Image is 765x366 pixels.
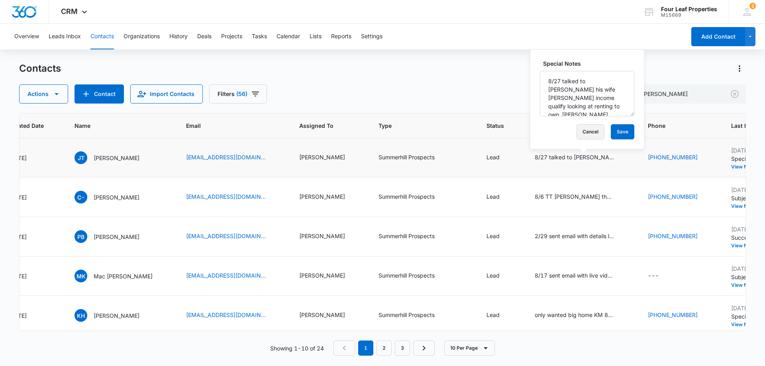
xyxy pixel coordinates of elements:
[8,154,55,162] div: [DATE]
[331,24,351,49] button: Reports
[535,153,629,162] div: Special Notes - 8/27 talked to james his wife erica income qualify looking at renting to own. Jen...
[535,192,614,201] div: 8/6 TT [PERSON_NAME] their mom - 3 young kids all have jobs looking to rent. Going to apply for 1...
[94,233,139,241] p: [PERSON_NAME]
[486,121,504,130] span: Status
[186,153,266,161] a: [EMAIL_ADDRESS][DOMAIN_NAME]
[310,24,322,49] button: Lists
[611,124,634,139] button: Save
[648,271,673,281] div: Phone - - Select to Edit Field
[379,153,435,161] div: Summerhill Prospects
[94,272,153,280] p: Mac [PERSON_NAME]
[648,153,712,162] div: Phone - (810) 858-7178 - Select to Edit Field
[186,232,266,240] a: [EMAIL_ADDRESS][DOMAIN_NAME]
[486,232,500,240] div: Lead
[749,3,756,9] div: notifications count
[648,311,698,319] a: [PHONE_NUMBER]
[8,272,55,280] div: [DATE]
[186,311,266,319] a: [EMAIL_ADDRESS][DOMAIN_NAME]
[377,341,392,356] a: Page 2
[648,271,659,281] div: ---
[486,271,514,281] div: Status - Lead - Select to Edit Field
[270,344,324,352] p: Showing 1-10 of 24
[661,12,717,18] div: account id
[186,153,280,162] div: Email - talbotfamily2023@gmail.com - Select to Edit Field
[648,121,700,130] span: Phone
[186,271,266,280] a: [EMAIL_ADDRESS][DOMAIN_NAME]
[186,232,280,241] div: Email - PJBNH@MAC.COM - Select to Edit Field
[75,309,154,322] div: Name - Katie Helcher - Select to Edit Field
[75,270,167,282] div: Name - Mac Kenzie Lynn Springman - Select to Edit Field
[75,309,87,322] span: KH
[61,7,78,16] span: CRM
[75,191,154,204] div: Name - Carolyn - Macy Zander - Select to Edit Field
[379,232,435,240] div: Summerhill Prospects
[299,232,345,240] div: [PERSON_NAME]
[543,59,637,68] label: Special Notes
[299,271,345,280] div: [PERSON_NAME]
[130,84,203,104] button: Import Contacts
[197,24,212,49] button: Deals
[648,232,698,240] a: [PHONE_NUMBER]
[299,153,345,161] div: [PERSON_NAME]
[75,270,87,282] span: MK
[358,341,373,356] em: 1
[648,192,712,202] div: Phone - (989) 339-6754 - Select to Edit Field
[379,271,435,280] div: Summerhill Prospects
[648,153,698,161] a: [PHONE_NUMBER]
[90,24,114,49] button: Contacts
[299,121,348,130] span: Assigned To
[186,192,280,202] div: Email - mysillycat2009@gmail.com - Select to Edit Field
[731,243,761,248] button: View More
[486,271,500,280] div: Lead
[236,91,247,97] span: (56)
[486,153,514,162] div: Status - Lead - Select to Edit Field
[75,230,87,243] span: PB
[749,3,756,9] span: 2
[252,24,267,49] button: Tasks
[486,311,500,319] div: Lead
[299,192,359,202] div: Assigned To - Kelly Mursch - Select to Edit Field
[186,311,280,320] div: Email - katiehelcher91@gmail.com - Select to Edit Field
[444,341,495,356] button: 10 Per Page
[379,232,449,241] div: Type - Summerhill Prospects - Select to Edit Field
[186,192,266,201] a: [EMAIL_ADDRESS][DOMAIN_NAME]
[622,84,746,104] input: Search Contacts
[8,193,55,202] div: [DATE]
[535,232,629,241] div: Special Notes - 2/29 sent email with details looking for rental for summer KM - Select to Edit Field
[413,341,435,356] a: Next Page
[486,232,514,241] div: Status - Lead - Select to Edit Field
[535,271,629,281] div: Special Notes - 8/17 sent email with live videos and special going on now with link to website KM...
[486,311,514,320] div: Status - Lead - Select to Edit Field
[379,121,456,130] span: Type
[299,153,359,162] div: Assigned To - Kelly Mursch - Select to Edit Field
[535,153,614,161] div: 8/27 talked to [PERSON_NAME] his wife [PERSON_NAME] income qualify looking at renting to own. [PE...
[299,311,345,319] div: [PERSON_NAME]
[731,283,761,288] button: View More
[535,232,614,240] div: 2/29 sent email with details looking for rental for summer KM
[728,88,741,100] button: Clear
[379,153,449,162] div: Type - Summerhill Prospects - Select to Edit Field
[395,341,410,356] a: Page 3
[75,230,154,243] div: Name - Paul Bennett - Select to Edit Field
[299,192,345,201] div: [PERSON_NAME]
[299,271,359,281] div: Assigned To - Kelly Mursch - Select to Edit Field
[361,24,382,49] button: Settings
[186,121,269,130] span: Email
[540,71,634,116] textarea: 8/27 talked to [PERSON_NAME] his wife [PERSON_NAME] income qualify looking at renting to own. [PE...
[379,192,449,202] div: Type - Summerhill Prospects - Select to Edit Field
[486,153,500,161] div: Lead
[731,204,761,209] button: View More
[731,164,761,169] button: View More
[486,192,514,202] div: Status - Lead - Select to Edit Field
[75,84,124,104] button: Add Contact
[124,24,160,49] button: Organizations
[75,151,154,164] div: Name - James Talbot - Select to Edit Field
[19,84,68,104] button: Actions
[299,232,359,241] div: Assigned To - Kelly Mursch - Select to Edit Field
[379,271,449,281] div: Type - Summerhill Prospects - Select to Edit Field
[75,121,155,130] span: Name
[8,311,55,320] div: [DATE]
[8,233,55,241] div: [DATE]
[299,311,359,320] div: Assigned To - Kelly Mursch - Select to Edit Field
[333,341,435,356] nav: Pagination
